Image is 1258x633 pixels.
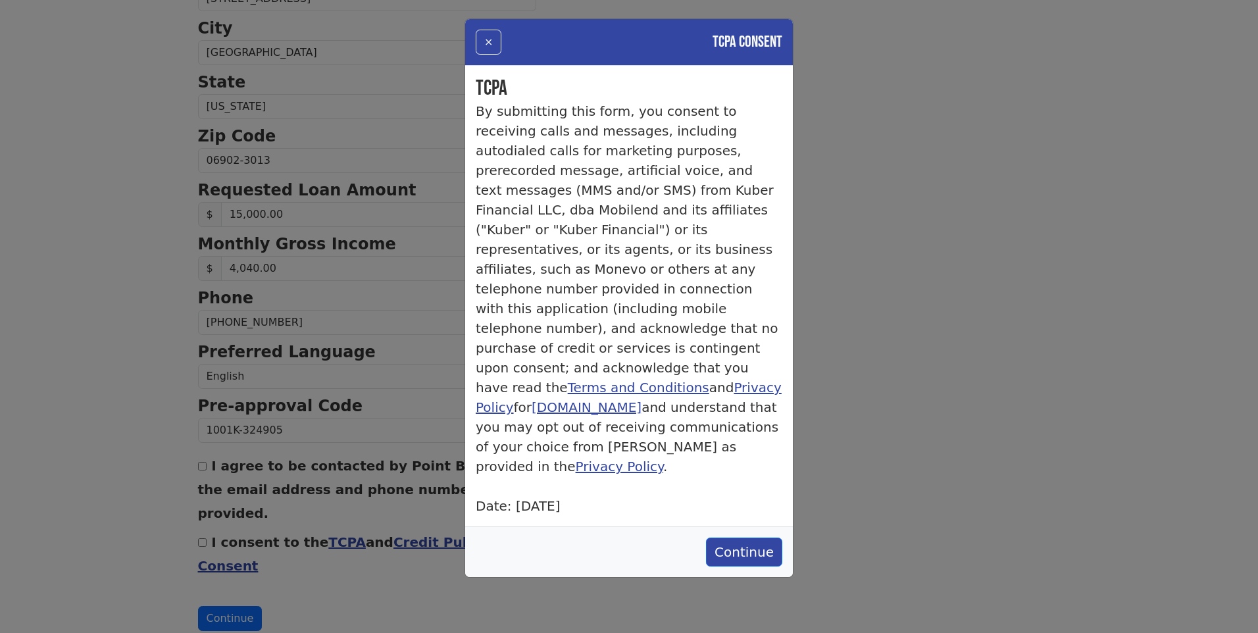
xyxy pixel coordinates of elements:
button: Continue [706,538,782,567]
p: By submitting this form, you consent to receiving calls and messages, including autodialed calls ... [476,101,782,476]
button: × [476,30,501,55]
a: Terms and Conditions [568,380,709,395]
a: [DOMAIN_NAME] [532,399,642,415]
a: Privacy Policy [576,459,663,474]
h4: TCPA Consent [713,30,782,54]
p1: Date: [DATE] [476,498,561,514]
bold: TCPA [476,76,507,101]
a: Privacy Policy [476,380,782,415]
